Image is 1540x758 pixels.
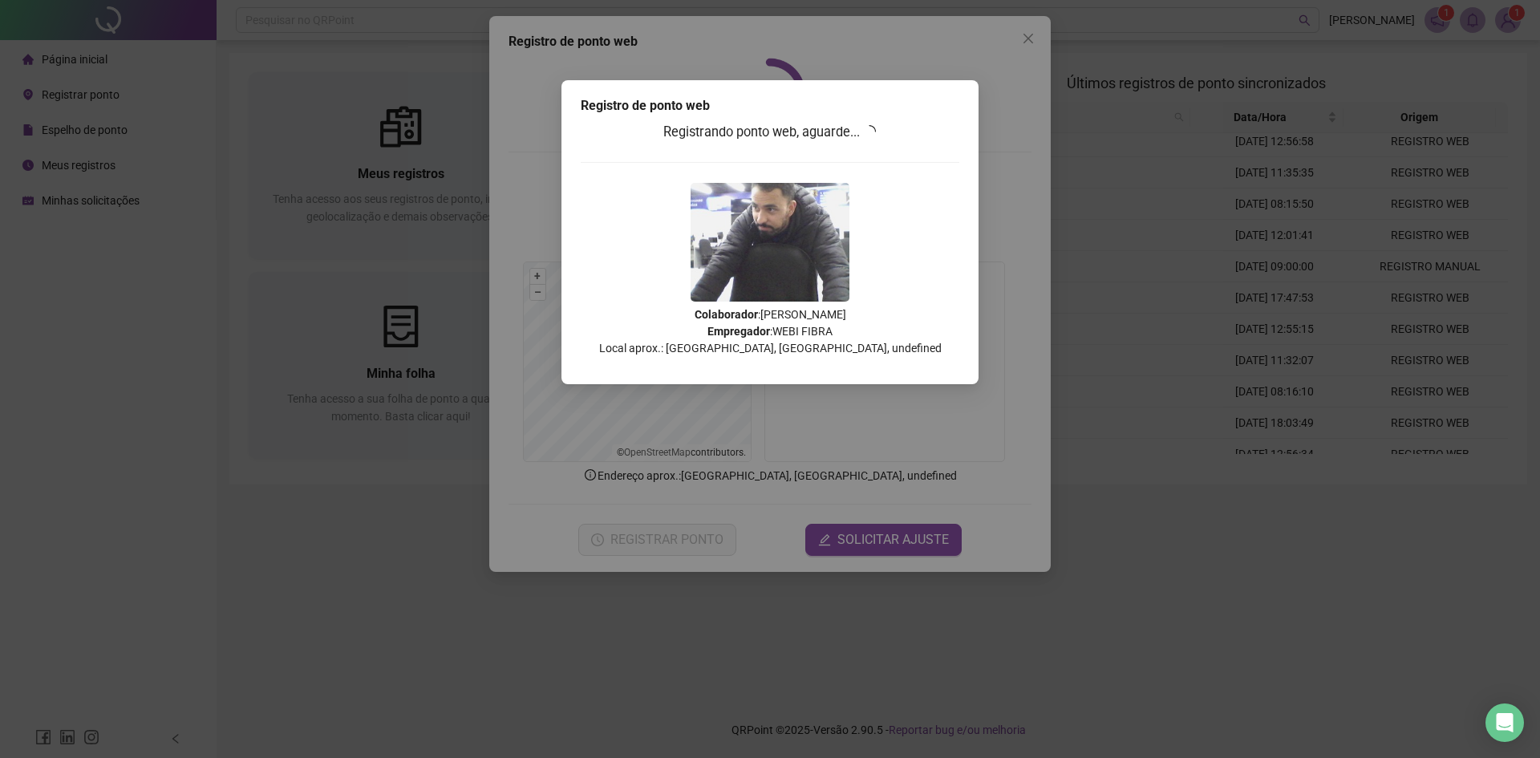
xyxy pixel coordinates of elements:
strong: Empregador [707,325,770,338]
p: : [PERSON_NAME] : WEBI FIBRA Local aprox.: [GEOGRAPHIC_DATA], [GEOGRAPHIC_DATA], undefined [581,306,959,357]
div: Open Intercom Messenger [1485,703,1524,742]
div: Registro de ponto web [581,96,959,116]
strong: Colaborador [695,308,758,321]
h3: Registrando ponto web, aguarde... [581,122,959,143]
span: loading [861,122,879,140]
img: 2Q== [691,183,849,302]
